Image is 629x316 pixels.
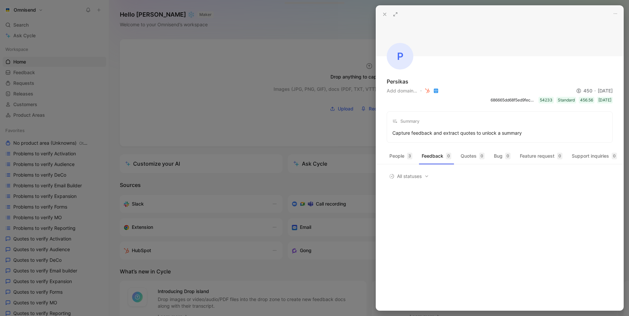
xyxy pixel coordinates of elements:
[458,151,487,161] button: Quotes
[387,43,413,70] div: P
[580,97,593,103] div: 456.56
[491,97,534,103] div: 686665dd68f5ed9fec549112
[540,97,552,103] div: 54233
[392,129,522,137] div: Capture feedback and extract quotes to unlock a summary
[387,78,408,85] div: Persikas
[576,87,598,95] div: 450
[491,151,513,161] button: Bug
[505,153,511,159] div: 0
[392,117,419,125] div: Summary
[446,153,451,159] div: 0
[389,172,429,180] span: All statuses
[407,153,412,159] div: 3
[387,172,431,181] button: All statuses
[612,153,617,159] div: 0
[387,151,415,161] button: People
[569,151,620,161] button: Support inquiries
[598,87,613,95] div: [DATE]
[479,153,485,159] div: 0
[598,97,611,103] div: [DATE]
[557,153,562,159] div: 0
[517,151,565,161] button: Feature request
[387,87,417,95] button: Add domain…
[558,97,575,103] div: Standard
[419,151,454,161] button: Feedback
